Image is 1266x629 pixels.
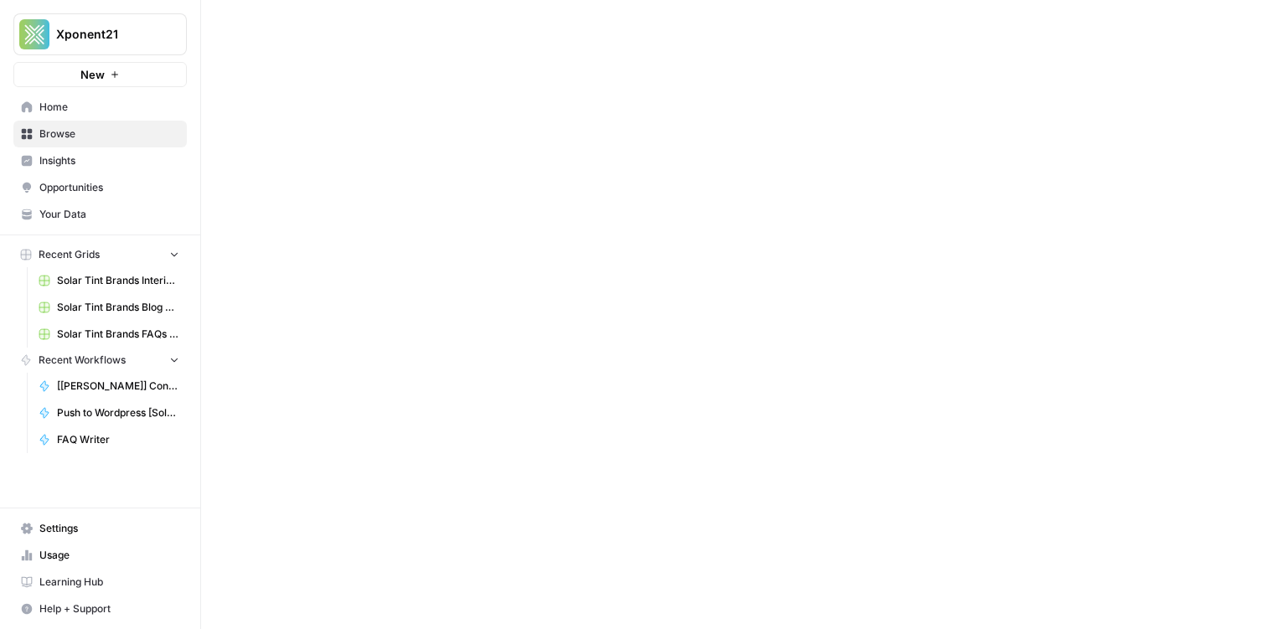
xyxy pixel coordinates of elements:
a: Solar Tint Brands FAQs Workflows [31,321,187,348]
span: Recent Workflows [39,353,126,368]
a: Usage [13,542,187,569]
a: Your Data [13,201,187,228]
span: Home [39,100,179,115]
a: Home [13,94,187,121]
span: Recent Grids [39,247,100,262]
a: Insights [13,147,187,174]
span: Browse [39,126,179,142]
a: Opportunities [13,174,187,201]
span: FAQ Writer [57,432,179,447]
a: Settings [13,515,187,542]
span: Your Data [39,207,179,222]
a: Solar Tint Brands Blog Workflows [31,294,187,321]
span: Usage [39,548,179,563]
span: Solar Tint Brands Interior Page Content [57,273,179,288]
a: Push to Wordpress [Solar Tint] [31,400,187,426]
a: [[PERSON_NAME]] Content Gap Analysis Report [31,373,187,400]
button: Help + Support [13,595,187,622]
button: Recent Grids [13,242,187,267]
span: Learning Hub [39,575,179,590]
span: [[PERSON_NAME]] Content Gap Analysis Report [57,379,179,394]
a: Solar Tint Brands Interior Page Content [31,267,187,294]
a: Learning Hub [13,569,187,595]
span: Help + Support [39,601,179,616]
span: Solar Tint Brands Blog Workflows [57,300,179,315]
button: Workspace: Xponent21 [13,13,187,55]
span: Push to Wordpress [Solar Tint] [57,405,179,420]
span: Opportunities [39,180,179,195]
a: Browse [13,121,187,147]
img: Xponent21 Logo [19,19,49,49]
button: New [13,62,187,87]
span: New [80,66,105,83]
span: Settings [39,521,179,536]
span: Solar Tint Brands FAQs Workflows [57,327,179,342]
button: Recent Workflows [13,348,187,373]
span: Insights [39,153,179,168]
span: Xponent21 [56,26,158,43]
a: FAQ Writer [31,426,187,453]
